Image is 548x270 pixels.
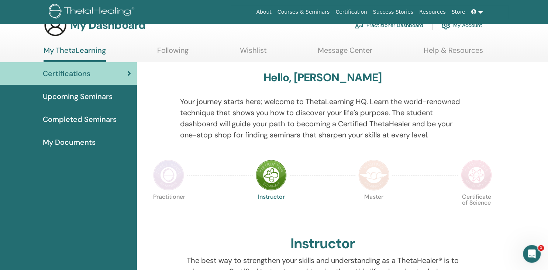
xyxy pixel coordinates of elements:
[441,19,450,31] img: cog.svg
[538,245,544,251] span: 1
[461,194,492,225] p: Certificate of Science
[290,235,355,252] h2: Instructor
[256,160,287,191] img: Instructor
[43,114,117,125] span: Completed Seminars
[43,137,96,148] span: My Documents
[332,5,370,19] a: Certification
[358,194,389,225] p: Master
[318,46,372,60] a: Message Center
[441,17,482,33] a: My Account
[43,91,113,102] span: Upcoming Seminars
[70,18,145,32] h3: My Dashboard
[461,160,492,191] img: Certificate of Science
[44,46,106,62] a: My ThetaLearning
[523,245,541,263] iframe: Intercom live chat
[263,71,382,84] h3: Hello, [PERSON_NAME]
[355,22,363,28] img: chalkboard-teacher.svg
[240,46,267,60] a: Wishlist
[370,5,416,19] a: Success Stories
[157,46,189,60] a: Following
[44,13,67,37] img: generic-user-icon.jpg
[153,194,184,225] p: Practitioner
[153,160,184,191] img: Practitioner
[355,17,423,33] a: Practitioner Dashboard
[180,96,465,140] p: Your journey starts here; welcome to ThetaLearning HQ. Learn the world-renowned technique that sh...
[275,5,333,19] a: Courses & Seminars
[424,46,483,60] a: Help & Resources
[253,5,274,19] a: About
[416,5,449,19] a: Resources
[256,194,287,225] p: Instructor
[43,68,90,79] span: Certifications
[449,5,468,19] a: Store
[358,160,389,191] img: Master
[49,4,137,20] img: logo.png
